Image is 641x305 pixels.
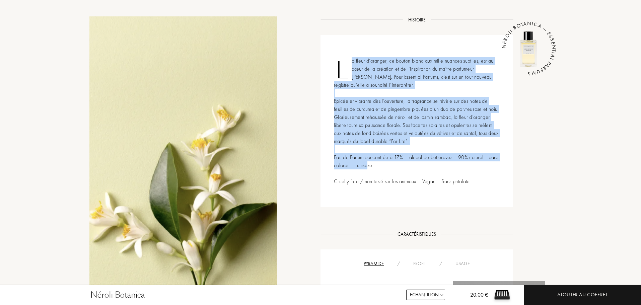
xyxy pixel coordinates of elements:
div: / [433,260,449,267]
img: Néroli Botanica [509,28,549,69]
div: Profil [407,260,433,267]
div: Pyramide [357,260,390,267]
div: Ajouter au coffret [557,291,608,299]
div: 20,00 € [459,291,488,305]
img: arrow.png [439,293,444,298]
div: Néroli Botanica [90,289,145,301]
div: / [390,260,407,267]
img: sample box sommelier du parfum [492,285,512,305]
div: La fleur d’oranger, ce bouton blanc aux mille nuances subtiles, est au cœur de la création et de ... [320,35,513,207]
div: Usage [449,260,477,267]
